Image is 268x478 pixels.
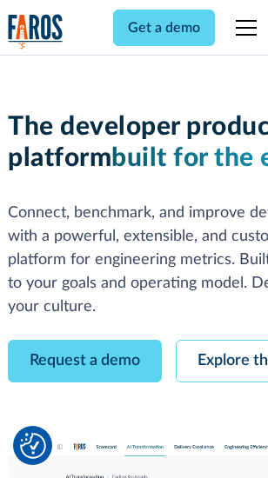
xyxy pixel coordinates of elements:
button: Cookie Settings [20,433,46,459]
a: home [8,14,64,50]
img: Logo of the analytics and reporting company Faros. [8,14,64,50]
img: Revisit consent button [20,433,46,459]
div: menu [225,7,260,49]
a: Request a demo [8,340,162,382]
a: Get a demo [113,10,215,46]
